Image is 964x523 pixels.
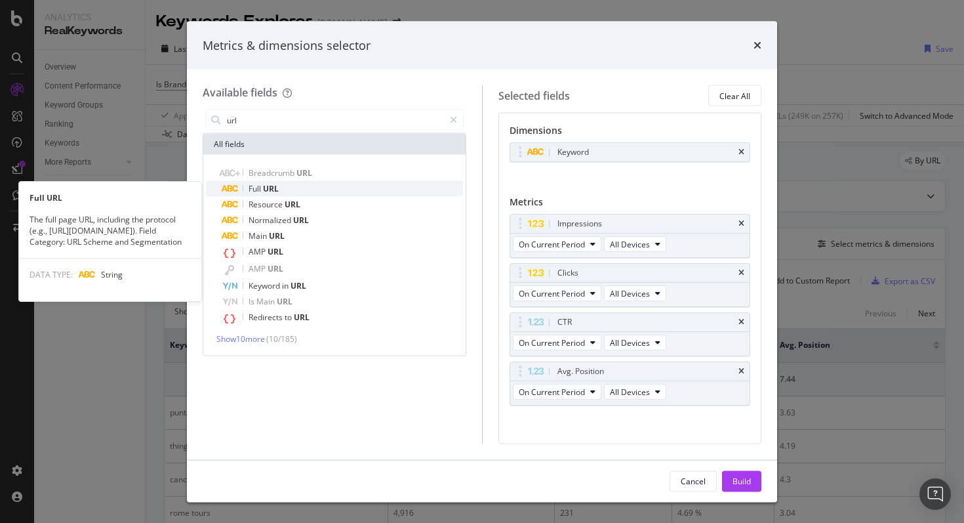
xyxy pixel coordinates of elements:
[291,280,306,291] span: URL
[557,146,589,159] div: Keyword
[19,214,201,247] div: The full page URL, including the protocol (e.g., [URL][DOMAIN_NAME]). Field Category: URL Scheme ...
[249,280,282,291] span: Keyword
[510,263,751,307] div: ClickstimesOn Current PeriodAll Devices
[216,333,265,345] span: Show 10 more
[203,134,466,155] div: All fields
[610,287,650,299] span: All Devices
[269,230,285,241] span: URL
[513,384,601,400] button: On Current Period
[610,238,650,249] span: All Devices
[249,215,293,226] span: Normalized
[738,220,744,228] div: times
[285,312,294,323] span: to
[670,471,717,492] button: Cancel
[268,246,283,257] span: URL
[519,337,585,348] span: On Current Period
[510,196,751,214] div: Metrics
[733,475,751,486] div: Build
[519,238,585,249] span: On Current Period
[203,37,371,54] div: Metrics & dimensions selector
[610,337,650,348] span: All Devices
[277,296,292,307] span: URL
[753,37,761,54] div: times
[513,236,601,252] button: On Current Period
[510,214,751,258] div: ImpressionstimesOn Current PeriodAll Devices
[919,478,951,510] div: Open Intercom Messenger
[604,335,666,350] button: All Devices
[296,167,312,178] span: URL
[557,365,604,378] div: Avg. Position
[249,312,285,323] span: Redirects
[604,384,666,400] button: All Devices
[510,142,751,162] div: Keywordtimes
[249,167,296,178] span: Breadcrumb
[282,280,291,291] span: in
[557,266,578,280] div: Clicks
[557,316,572,329] div: CTR
[510,312,751,356] div: CTRtimesOn Current PeriodAll Devices
[249,199,285,210] span: Resource
[249,296,256,307] span: Is
[268,263,283,274] span: URL
[226,110,444,130] input: Search by field name
[510,362,751,406] div: Avg. PositiontimesOn Current PeriodAll Devices
[249,183,263,194] span: Full
[203,85,277,100] div: Available fields
[519,287,585,299] span: On Current Period
[249,230,269,241] span: Main
[722,471,761,492] button: Build
[610,386,650,397] span: All Devices
[249,263,268,274] span: AMP
[513,285,601,301] button: On Current Period
[681,475,706,486] div: Cancel
[498,88,570,103] div: Selected fields
[19,192,201,203] div: Full URL
[263,183,279,194] span: URL
[738,148,744,156] div: times
[738,269,744,277] div: times
[256,296,277,307] span: Main
[719,90,750,101] div: Clear All
[604,285,666,301] button: All Devices
[294,312,310,323] span: URL
[510,124,751,142] div: Dimensions
[604,236,666,252] button: All Devices
[708,85,761,106] button: Clear All
[293,215,309,226] span: URL
[557,217,602,230] div: Impressions
[738,367,744,375] div: times
[513,335,601,350] button: On Current Period
[285,199,300,210] span: URL
[249,246,268,257] span: AMP
[187,21,777,502] div: modal
[519,386,585,397] span: On Current Period
[738,318,744,326] div: times
[266,333,297,345] span: ( 10 / 185 )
